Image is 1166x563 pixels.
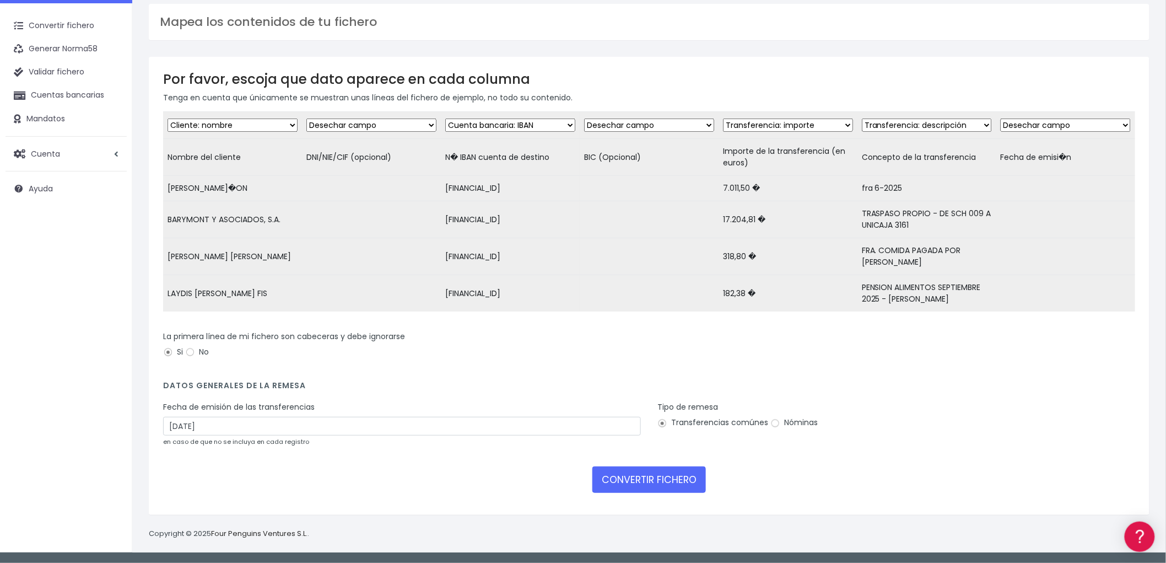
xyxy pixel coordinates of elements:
td: 318,80 � [719,238,857,275]
td: Nombre del cliente [163,139,302,176]
div: Facturación [11,219,209,229]
td: Importe de la transferencia (en euros) [719,139,857,176]
td: 7.011,50 � [719,176,857,201]
a: Mandatos [6,108,127,131]
td: TRASPASO PROPIO - DE SCH 009 A UNICAJA 3161 [857,201,996,238]
td: [FINANCIAL_ID] [441,275,580,312]
div: Convertir ficheros [11,122,209,132]
a: POWERED BY ENCHANT [152,318,212,328]
a: Formatos [11,140,209,157]
td: Concepto de la transferencia [857,139,996,176]
label: Si [163,346,183,358]
td: 17.204,81 � [719,201,857,238]
td: DNI/NIE/CIF (opcional) [302,139,441,176]
td: LAYDIS [PERSON_NAME] FIS [163,275,302,312]
td: [FINANCIAL_ID] [441,176,580,201]
a: Four Penguins Ventures S.L. [211,528,307,539]
a: Cuenta [6,142,127,165]
h4: Datos generales de la remesa [163,381,1135,396]
button: Contáctanos [11,295,209,314]
td: PENSION ALIMENTOS SEPTIEMBRE 2025 - [PERSON_NAME] [857,275,996,312]
p: Copyright © 2025 . [149,528,309,540]
button: CONVERTIR FICHERO [592,467,706,493]
label: Fecha de emisión de las transferencias [163,401,315,413]
p: Tenga en cuenta que únicamente se muestran unas líneas del fichero de ejemplo, no todo su contenido. [163,92,1135,104]
a: Cuentas bancarias [6,84,127,107]
a: Validar fichero [6,61,127,84]
td: Fecha de emisi�n [996,139,1135,176]
td: BIC (Opcional) [580,139,719,176]
td: fra 6-2025 [857,176,996,201]
td: BARYMONT Y ASOCIADOS, S.A. [163,201,302,238]
a: Convertir fichero [6,14,127,37]
label: La primera línea de mi fichero son cabeceras y debe ignorarse [163,331,405,342]
td: [PERSON_NAME]�ON [163,176,302,201]
label: Nóminas [770,417,818,428]
a: Ayuda [6,177,127,200]
span: Cuenta [31,148,60,159]
label: No [185,346,209,358]
td: [FINANCIAL_ID] [441,201,580,238]
a: Videotutoriales [11,174,209,191]
label: Tipo de remesa [657,401,718,413]
label: Transferencias comúnes [657,417,768,428]
div: Programadores [11,265,209,275]
a: General [11,237,209,254]
a: Información general [11,94,209,111]
a: API [11,282,209,299]
a: Perfiles de empresas [11,191,209,208]
div: Información general [11,77,209,87]
h3: Mapea los contenidos de tu fichero [160,15,1138,29]
span: Ayuda [29,183,53,194]
td: N� IBAN cuenta de destino [441,139,580,176]
a: Problemas habituales [11,157,209,174]
td: FRA. COMIDA PAGADA POR [PERSON_NAME] [857,238,996,275]
small: en caso de que no se incluya en cada registro [163,437,309,446]
h3: Por favor, escoja que dato aparece en cada columna [163,71,1135,87]
td: [PERSON_NAME] [PERSON_NAME] [163,238,302,275]
td: 182,38 � [719,275,857,312]
a: Generar Norma58 [6,37,127,61]
td: [FINANCIAL_ID] [441,238,580,275]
